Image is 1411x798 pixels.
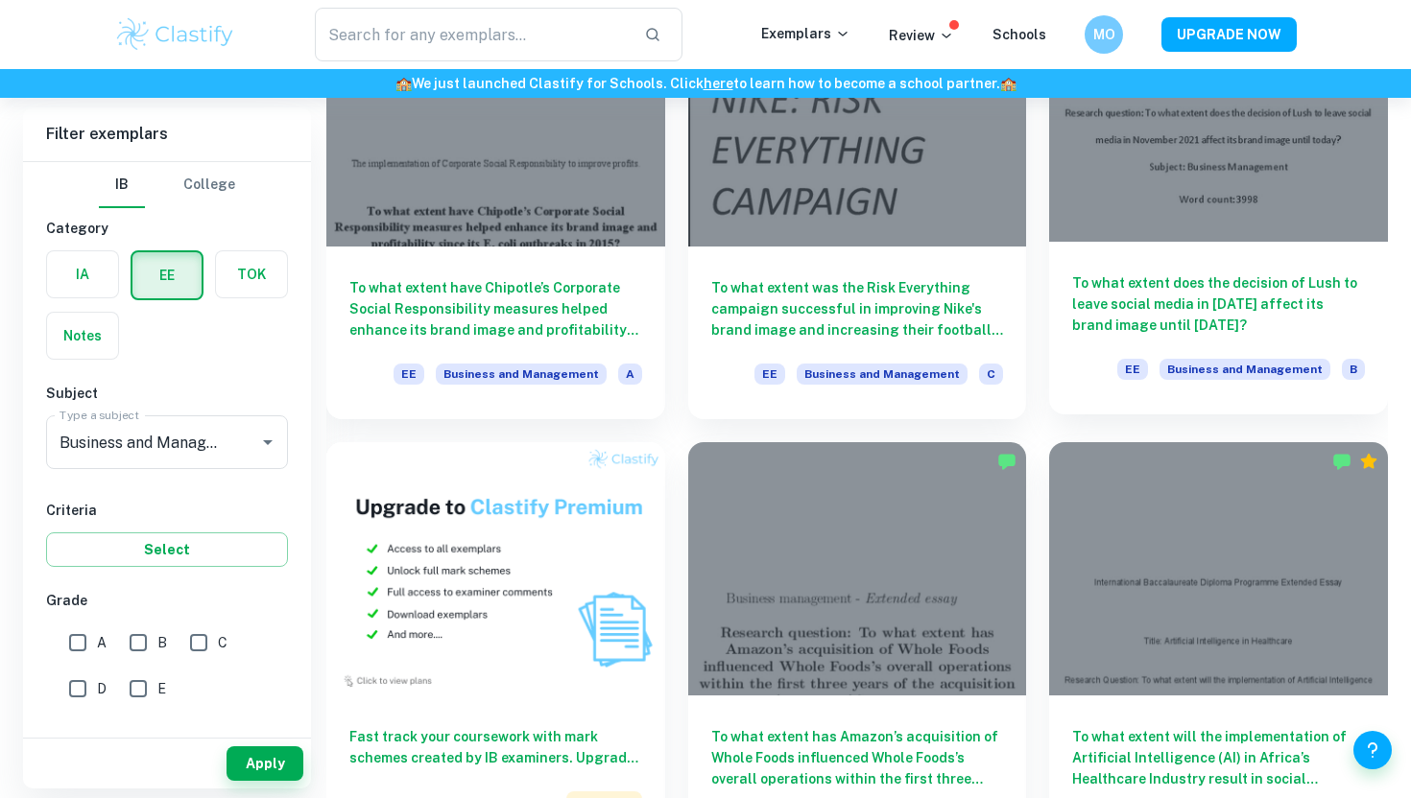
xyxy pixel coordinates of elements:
h6: We just launched Clastify for Schools. Click to learn how to become a school partner. [4,73,1407,94]
img: Marked [997,452,1016,471]
img: Marked [1332,452,1351,471]
span: E [157,678,166,699]
h6: Fast track your coursework with mark schemes created by IB examiners. Upgrade now [349,726,642,768]
img: Thumbnail [326,442,665,695]
span: B [1342,359,1365,380]
h6: Subject [46,383,288,404]
a: Schools [992,27,1046,42]
input: Search for any exemplars... [315,8,629,61]
button: UPGRADE NOW [1161,17,1297,52]
h6: To what extent will the implementation of Artificial Intelligence (AI) in Africa’s Healthcare Ind... [1072,726,1365,789]
h6: To what extent was the Risk Everything campaign successful in improving Nike's brand image and in... [711,277,1004,340]
h6: Grade [46,590,288,611]
button: MO [1085,15,1123,54]
button: Apply [227,746,303,781]
span: EE [754,364,785,385]
div: Premium [1359,452,1378,471]
button: EE [132,252,202,298]
span: 🏫 [395,76,412,91]
button: TOK [216,251,287,297]
span: Business and Management [1160,359,1330,380]
h6: MO [1093,24,1115,45]
span: EE [394,364,424,385]
span: C [218,632,227,653]
span: A [618,364,642,385]
span: A [97,632,107,653]
img: Clastify logo [114,15,236,54]
div: Filter type choice [99,162,235,208]
span: Business and Management [436,364,607,385]
a: here [704,76,733,91]
h6: Criteria [46,500,288,521]
button: IA [47,251,118,297]
h6: To what extent does the decision of Lush to leave social media in [DATE] affect its brand image u... [1072,272,1365,336]
button: Help and Feedback [1353,731,1392,769]
span: D [97,678,107,699]
span: 🏫 [1000,76,1016,91]
button: Select [46,532,288,567]
p: Review [889,25,954,46]
h6: To what extent have Chipotle’s Corporate Social Responsibility measures helped enhance its brand ... [349,277,642,340]
label: Type a subject [60,407,139,423]
span: C [979,364,1003,385]
button: IB [99,162,145,208]
button: College [183,162,235,208]
button: Notes [47,313,118,359]
span: B [157,632,167,653]
h6: Category [46,218,288,239]
button: Open [254,429,281,456]
span: EE [1117,359,1148,380]
p: Exemplars [761,23,850,44]
h6: Filter exemplars [23,107,311,161]
span: Business and Management [797,364,968,385]
h6: To what extent has Amazon’s acquisition of Whole Foods influenced Whole Foods’s overall operation... [711,726,1004,789]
